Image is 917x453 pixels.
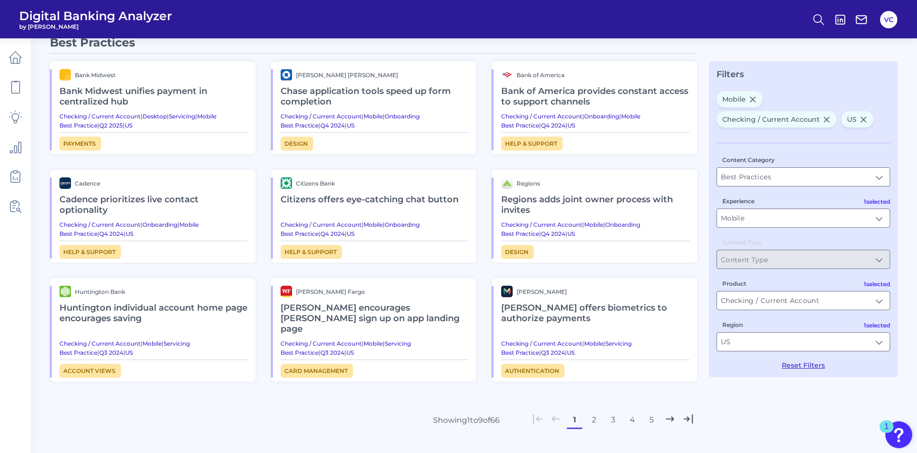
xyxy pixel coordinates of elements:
[582,221,584,228] span: |
[281,340,362,347] a: Checking / Current Account
[605,412,621,428] button: 3
[142,221,177,228] a: Onboarding
[59,122,97,129] a: Best Practice
[383,340,385,347] span: |
[517,180,540,187] span: Regions
[318,230,320,237] span: |
[722,321,743,328] label: Region
[97,349,99,356] span: |
[345,122,347,129] span: |
[281,122,318,129] a: Best Practice
[603,221,605,228] span: |
[59,177,71,189] img: brand logo
[501,286,513,297] img: brand logo
[281,286,292,297] img: brand logo
[501,349,539,356] a: Best Practice
[164,340,190,347] a: Servicing
[347,122,354,129] a: US
[717,250,890,268] input: Content Type
[281,189,469,211] h2: Citizens offers eye-catching chat button
[296,71,398,79] span: [PERSON_NAME] [PERSON_NAME]
[517,71,564,79] span: Bank of America
[347,230,354,237] a: US
[125,349,133,356] a: US
[880,11,897,28] button: VC
[296,180,335,187] span: Citizens Bank
[841,111,873,128] span: US
[179,221,199,228] a: Mobile
[565,230,567,237] span: |
[584,221,603,228] a: Mobile
[345,230,347,237] span: |
[722,156,775,163] label: Content Category
[644,412,659,428] button: 5
[281,177,292,189] img: brand logo
[59,81,248,113] h2: Bank Midwest unifies payment in centralized hub
[383,221,385,228] span: |
[142,340,162,347] a: Mobile
[281,230,318,237] a: Best Practice
[782,361,825,370] button: Reset Filters
[281,69,292,81] img: brand logo
[167,113,169,120] span: |
[565,122,567,129] span: |
[605,221,640,228] a: Onboarding
[722,280,746,287] label: Product
[501,189,690,221] h2: Regions adds joint owner process with invites
[501,122,539,129] a: Best Practice
[50,35,135,49] span: Best Practices
[59,286,248,297] a: brand logoHuntington Bank
[517,288,567,295] span: [PERSON_NAME]
[541,230,565,237] a: Q4 2024
[59,69,248,81] a: brand logoBank Midwest
[59,137,101,151] a: Payments
[197,113,216,120] a: Mobile
[539,230,541,237] span: |
[582,340,584,347] span: |
[501,245,534,259] a: Design
[281,69,469,81] a: brand logo[PERSON_NAME] [PERSON_NAME]
[433,416,500,425] div: Showing 1 to 9 of 66
[501,137,563,151] span: Help & Support
[281,286,469,297] a: brand logo[PERSON_NAME] Fargo
[346,349,354,356] a: US
[385,113,420,120] a: Onboarding
[59,113,141,120] a: Checking / Current Account
[318,122,320,129] span: |
[281,81,469,113] h2: Chase application tools speed up form completion
[320,230,345,237] a: Q4 2024
[75,288,125,295] span: Huntington Bank
[281,364,353,378] a: Card management
[501,69,690,81] a: brand logoBank of America
[97,122,99,129] span: |
[501,69,513,81] img: brand logo
[281,245,342,259] a: Help & Support
[141,113,142,120] span: |
[75,180,100,187] span: Cadence
[123,122,125,129] span: |
[717,69,744,80] span: Filters
[539,349,541,356] span: |
[501,113,582,120] a: Checking / Current Account
[195,113,197,120] span: |
[501,364,564,378] a: Authentication
[59,177,248,189] a: brand logoCadence
[364,113,383,120] a: Mobile
[722,197,754,205] label: Experience
[59,286,71,297] img: brand logo
[320,122,345,129] a: Q4 2024
[364,340,383,347] a: Mobile
[124,230,126,237] span: |
[75,71,116,79] span: Bank Midwest
[501,286,690,297] a: brand logo[PERSON_NAME]
[141,340,142,347] span: |
[59,364,121,378] a: Account views
[169,113,195,120] a: Servicing
[320,349,344,356] a: Q3 2024
[59,245,121,259] a: Help & Support
[59,69,71,81] img: brand logo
